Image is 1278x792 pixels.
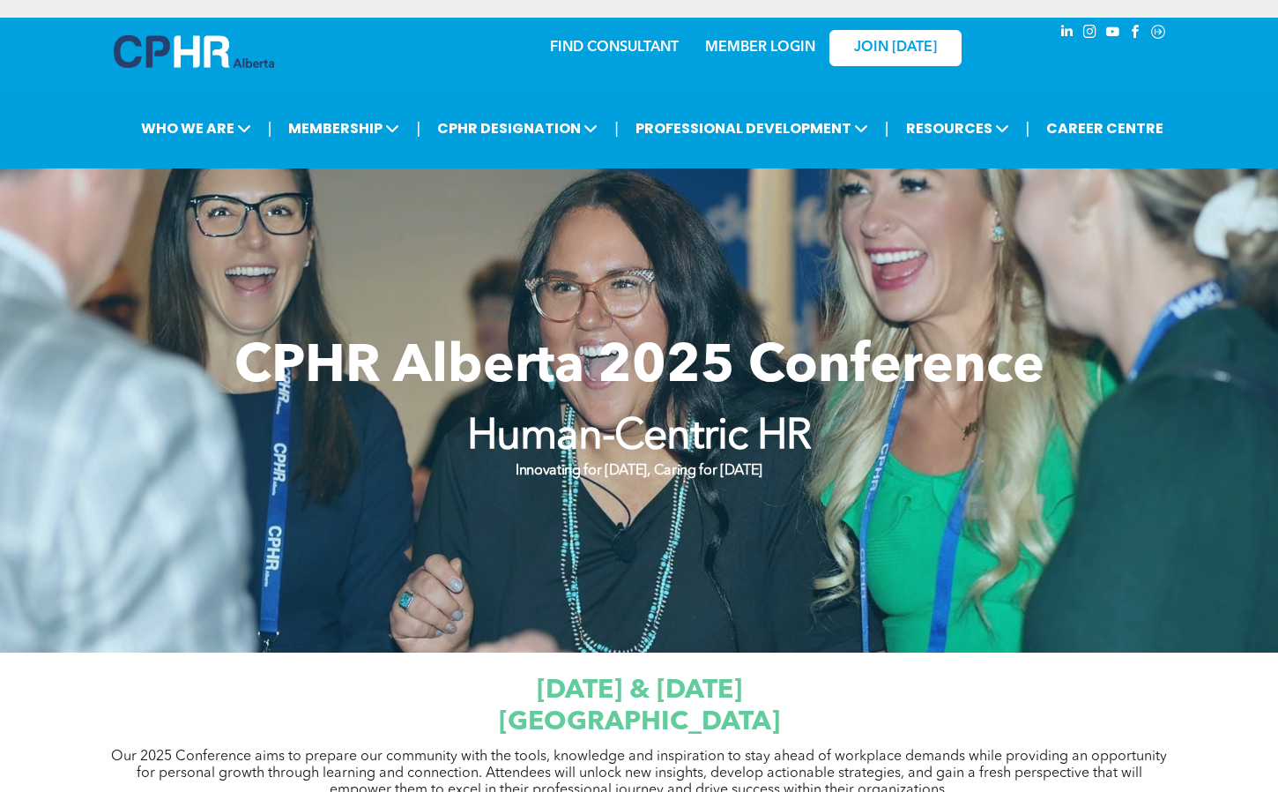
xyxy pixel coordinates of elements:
span: [GEOGRAPHIC_DATA] [499,709,780,736]
a: linkedin [1057,22,1076,46]
li: | [416,110,420,146]
a: MEMBER LOGIN [705,41,815,55]
span: CPHR Alberta 2025 Conference [234,341,1044,394]
span: MEMBERSHIP [283,112,405,145]
a: youtube [1103,22,1122,46]
a: Social network [1148,22,1168,46]
a: facebook [1126,22,1145,46]
strong: Innovating for [DATE], Caring for [DATE] [516,464,762,478]
li: | [614,110,619,146]
span: PROFESSIONAL DEVELOPMENT [630,112,873,145]
a: FIND CONSULTANT [550,41,679,55]
strong: Human-Centric HR [467,416,811,459]
a: instagram [1080,22,1099,46]
a: CAREER CENTRE [1041,112,1169,145]
a: JOIN [DATE] [829,30,962,66]
span: JOIN [DATE] [854,40,937,56]
span: RESOURCES [901,112,1014,145]
span: CPHR DESIGNATION [432,112,603,145]
span: WHO WE ARE [136,112,256,145]
li: | [885,110,889,146]
li: | [1026,110,1030,146]
span: [DATE] & [DATE] [537,677,742,704]
li: | [268,110,272,146]
img: A blue and white logo for cp alberta [114,35,274,68]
